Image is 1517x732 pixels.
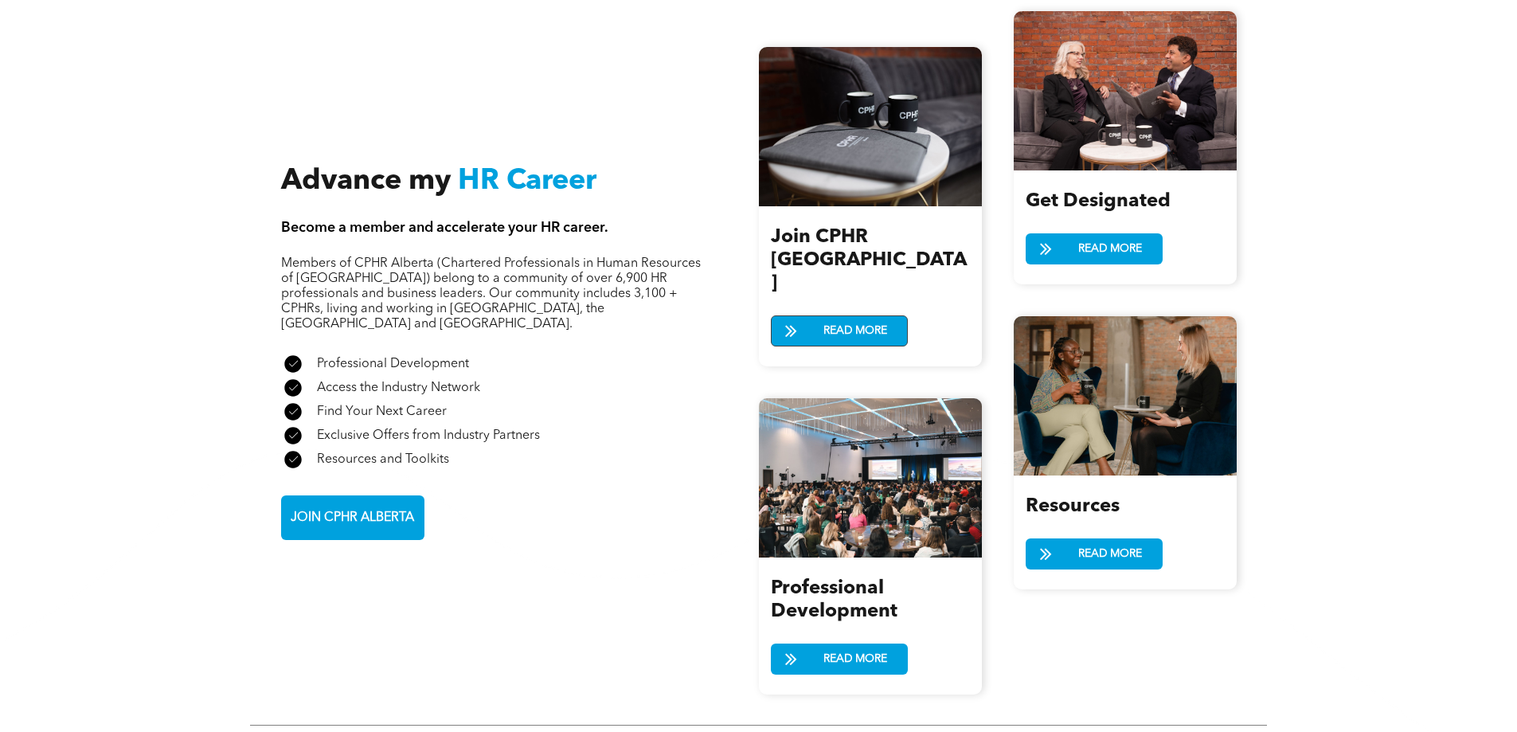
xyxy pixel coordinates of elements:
[818,644,893,674] span: READ MORE
[1073,234,1148,264] span: READ MORE
[458,167,596,196] span: HR Career
[771,579,897,621] span: Professional Development
[285,503,420,534] span: JOIN CPHR ALBERTA
[771,228,967,293] span: Join CPHR [GEOGRAPHIC_DATA]
[1026,497,1120,516] span: Resources
[1026,192,1171,211] span: Get Designated
[317,358,469,370] span: Professional Development
[281,495,424,540] a: JOIN CPHR ALBERTA
[1073,539,1148,569] span: READ MORE
[281,221,608,235] span: Become a member and accelerate your HR career.
[1026,233,1163,264] a: READ MORE
[771,315,908,346] a: READ MORE
[281,257,701,331] span: Members of CPHR Alberta (Chartered Professionals in Human Resources of [GEOGRAPHIC_DATA]) belong ...
[281,167,451,196] span: Advance my
[317,429,540,442] span: Exclusive Offers from Industry Partners
[1026,538,1163,570] a: READ MORE
[317,405,447,418] span: Find Your Next Career
[771,644,908,675] a: READ MORE
[317,382,480,394] span: Access the Industry Network
[317,453,449,466] span: Resources and Toolkits
[818,316,893,346] span: READ MORE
